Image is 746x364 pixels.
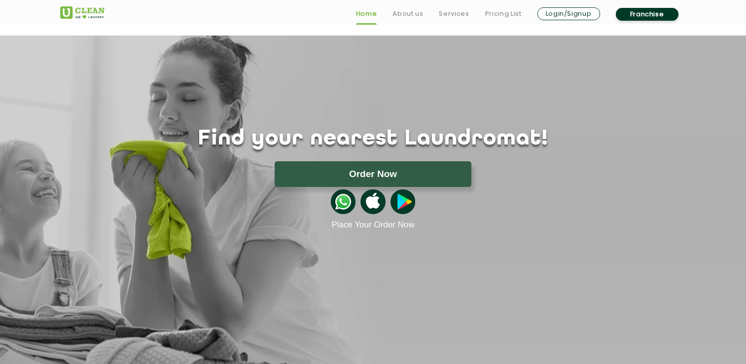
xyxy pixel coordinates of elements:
[391,189,415,214] img: playstoreicon.png
[331,189,355,214] img: whatsappicon.png
[360,189,385,214] img: apple-icon.png
[53,127,694,151] h1: Find your nearest Laundromat!
[616,8,678,21] a: Franchise
[60,6,105,19] img: UClean Laundry and Dry Cleaning
[356,8,377,20] a: Home
[439,8,469,20] a: Services
[485,8,522,20] a: Pricing List
[331,220,414,230] a: Place Your Order Now
[392,8,423,20] a: About us
[275,161,471,187] button: Order Now
[537,7,600,20] a: Login/Signup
